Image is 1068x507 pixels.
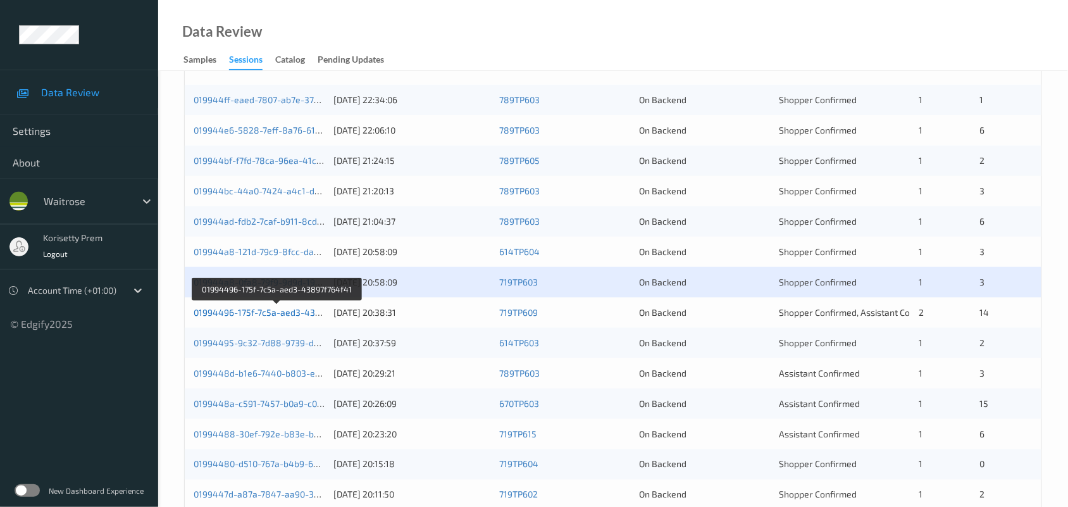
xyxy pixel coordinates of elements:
[194,307,361,318] a: 01994496-175f-7c5a-aed3-43897f764f41
[779,246,857,257] span: Shopper Confirmed
[779,489,857,500] span: Shopper Confirmed
[194,489,370,500] a: 0199447d-a87a-7847-aa90-34368a2a0787
[919,429,922,439] span: 1
[980,398,989,409] span: 15
[499,125,540,135] a: 789TP603
[639,337,770,349] div: On Backend
[980,125,985,135] span: 6
[779,185,857,196] span: Shopper Confirmed
[229,51,275,70] a: Sessions
[499,216,540,227] a: 789TP603
[333,337,490,349] div: [DATE] 20:37:59
[779,155,857,166] span: Shopper Confirmed
[980,216,985,227] span: 6
[919,489,922,500] span: 1
[333,367,490,380] div: [DATE] 20:29:21
[779,216,857,227] span: Shopper Confirmed
[919,216,922,227] span: 1
[779,277,857,287] span: Shopper Confirmed
[333,276,490,289] div: [DATE] 20:58:09
[499,489,538,500] a: 719TP602
[919,337,922,348] span: 1
[639,276,770,289] div: On Backend
[980,337,985,348] span: 2
[318,53,384,69] div: Pending Updates
[779,94,857,105] span: Shopper Confirmed
[919,398,922,409] span: 1
[333,428,490,441] div: [DATE] 20:23:20
[639,397,770,410] div: On Backend
[229,53,263,70] div: Sessions
[639,94,770,106] div: On Backend
[275,51,318,69] a: Catalog
[980,489,985,500] span: 2
[194,94,364,105] a: 019944ff-eaed-7807-ab7e-3714d3ca28e6
[333,489,490,501] div: [DATE] 20:11:50
[639,154,770,167] div: On Backend
[333,215,490,228] div: [DATE] 21:04:37
[980,459,985,470] span: 0
[275,53,305,69] div: Catalog
[333,397,490,410] div: [DATE] 20:26:09
[499,368,540,379] a: 789TP603
[194,125,364,135] a: 019944e6-5828-7eff-8a76-61372dea9b19
[499,246,540,257] a: 614TP604
[779,398,860,409] span: Assistant Confirmed
[194,337,367,348] a: 01994495-9c32-7d88-9739-dd6afc369873
[919,277,922,287] span: 1
[183,51,229,69] a: Samples
[639,124,770,137] div: On Backend
[333,246,490,258] div: [DATE] 20:58:09
[919,246,922,257] span: 1
[919,94,922,105] span: 1
[779,337,857,348] span: Shopper Confirmed
[333,306,490,319] div: [DATE] 20:38:31
[194,246,361,257] a: 019944a8-121d-79c9-8fcc-da4bc77cb3f4
[194,398,366,409] a: 0199448a-c591-7457-b0a9-c070a8c81bb2
[639,367,770,380] div: On Backend
[639,458,770,471] div: On Backend
[919,185,922,196] span: 1
[183,53,216,69] div: Samples
[919,155,922,166] span: 1
[919,368,922,379] span: 1
[639,246,770,258] div: On Backend
[333,154,490,167] div: [DATE] 21:24:15
[980,185,985,196] span: 3
[194,459,363,470] a: 01994480-d510-767a-b4b9-6d2c3bfb21f0
[639,306,770,319] div: On Backend
[499,307,538,318] a: 719TP609
[333,94,490,106] div: [DATE] 22:34:06
[980,277,985,287] span: 3
[980,94,984,105] span: 1
[182,25,262,38] div: Data Review
[499,185,540,196] a: 789TP603
[639,215,770,228] div: On Backend
[194,277,363,287] a: 019944a8-0fa8-79f9-9d9d-193261c19385
[779,307,941,318] span: Shopper Confirmed, Assistant Confirmed
[194,155,359,166] a: 019944bf-f7fd-78ca-96ea-41c9eae6e1fa
[333,185,490,197] div: [DATE] 21:20:13
[194,368,370,379] a: 0199448d-b1e6-7440-b803-e4388b9feb81
[639,185,770,197] div: On Backend
[499,429,537,439] a: 719TP615
[639,489,770,501] div: On Backend
[318,51,397,69] a: Pending Updates
[333,458,490,471] div: [DATE] 20:15:18
[980,429,985,439] span: 6
[499,277,538,287] a: 719TP603
[499,398,539,409] a: 670TP603
[779,459,857,470] span: Shopper Confirmed
[779,368,860,379] span: Assistant Confirmed
[194,429,370,439] a: 01994488-30ef-792e-b83e-b9548920b9b7
[980,246,985,257] span: 3
[779,429,860,439] span: Assistant Confirmed
[980,368,985,379] span: 3
[980,307,990,318] span: 14
[919,459,922,470] span: 1
[333,124,490,137] div: [DATE] 22:06:10
[919,125,922,135] span: 1
[499,94,540,105] a: 789TP603
[639,428,770,441] div: On Backend
[499,459,538,470] a: 719TP604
